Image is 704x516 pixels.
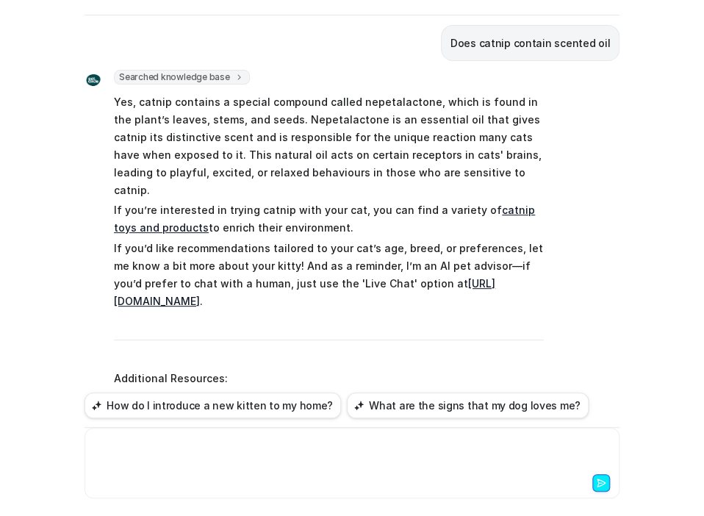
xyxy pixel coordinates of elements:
button: How do I introduce a new kitten to my home? [85,393,341,418]
p: If you’re interested in trying catnip with your cat, you can find a variety of to enrich their en... [114,201,544,237]
li: Read more about catnip and enrichment: [130,390,544,407]
a: Best Cat Toys for Indoor Cats [347,392,501,404]
img: Widget [85,71,102,89]
p: Does catnip contain scented oil [450,35,610,52]
p: Yes, catnip contains a special compound called nepetalactone, which is found in the plant’s leave... [114,93,544,199]
span: Searched knowledge base [114,70,250,85]
p: Additional Resources: [114,370,544,387]
a: [URL][DOMAIN_NAME] [114,277,495,307]
p: If you’d like recommendations tailored to your cat’s age, breed, or preferences, let me know a bi... [114,240,544,310]
button: What are the signs that my dog loves me? [347,393,589,418]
